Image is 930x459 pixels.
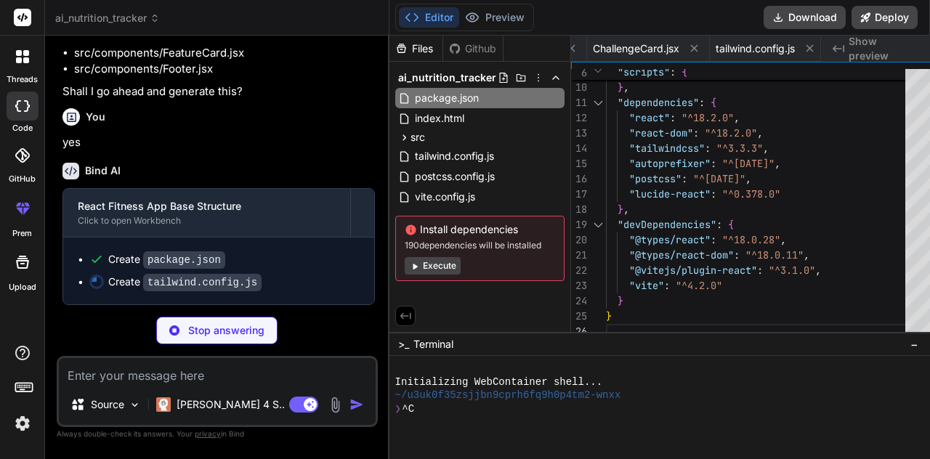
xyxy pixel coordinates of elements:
[177,397,285,412] p: [PERSON_NAME] 4 S..
[398,337,409,352] span: >_
[143,251,225,269] code: package.json
[459,7,530,28] button: Preview
[757,126,763,139] span: ,
[571,309,587,324] div: 25
[571,95,587,110] div: 11
[716,142,763,155] span: "^3.3.3"
[156,397,171,412] img: Claude 4 Sonnet
[571,80,587,95] div: 10
[629,264,757,277] span: "@vitejs/plugin-react"
[398,70,496,85] span: ai_nutrition_tracker
[411,130,425,145] span: src
[711,233,716,246] span: :
[763,142,769,155] span: ,
[62,134,375,151] p: yes
[629,157,711,170] span: "autoprefixer"
[670,111,676,124] span: :
[629,111,670,124] span: "react"
[734,111,740,124] span: ,
[711,157,716,170] span: :
[618,65,670,78] span: "scripts"
[85,163,121,178] h6: Bind AI
[589,95,607,110] div: Click to collapse the range.
[91,397,124,412] p: Source
[413,188,477,206] span: vite.config.js
[804,248,809,261] span: ,
[775,157,780,170] span: ,
[413,147,496,165] span: tailwind.config.js
[764,6,846,29] button: Download
[769,264,815,277] span: "^3.1.0"
[629,126,693,139] span: "react-dom"
[705,142,711,155] span: :
[699,96,705,109] span: :
[62,84,375,100] p: Shall I go ahead and generate this?
[571,324,587,339] div: 26
[395,389,621,402] span: ~/u3uk0f35zsjjbn9cprh6fq9h0p4tm2-wnxx
[389,41,442,56] div: Files
[852,6,918,29] button: Deploy
[327,397,344,413] img: attachment
[815,264,821,277] span: ,
[682,65,687,78] span: {
[618,294,623,307] span: }
[571,156,587,171] div: 15
[629,248,734,261] span: "@types/react-dom"
[413,110,466,127] span: index.html
[55,11,160,25] span: ai_nutrition_tracker
[78,199,336,214] div: React Fitness App Base Structure
[629,142,705,155] span: "tailwindcss"
[571,65,587,81] span: 6
[571,278,587,293] div: 23
[711,96,716,109] span: {
[63,189,350,237] button: React Fitness App Base StructureClick to open Workbench
[745,172,751,185] span: ,
[849,34,918,63] span: Show preview
[86,110,105,124] h6: You
[618,218,716,231] span: "devDependencies"
[108,252,225,267] div: Create
[195,429,221,438] span: privacy
[413,337,453,352] span: Terminal
[716,218,722,231] span: :
[399,7,459,28] button: Editor
[395,375,603,389] span: Initializing WebContainer shell...
[745,248,804,261] span: "^18.0.11"
[728,218,734,231] span: {
[606,309,612,322] span: }
[593,41,679,56] span: ChallengeCard.jsx
[571,293,587,309] div: 24
[108,275,262,290] div: Create
[722,187,780,200] span: "^0.378.0"
[10,411,35,436] img: settings
[910,337,918,352] span: −
[9,281,36,293] label: Upload
[395,402,403,416] span: ❯
[349,397,364,412] img: icon
[7,73,38,86] label: threads
[74,45,375,62] li: src/components/FeatureCard.jsx
[571,202,587,217] div: 18
[12,122,33,134] label: code
[722,157,775,170] span: "^[DATE]"
[78,215,336,227] div: Click to open Workbench
[670,65,676,78] span: :
[629,172,682,185] span: "postcss"
[57,427,378,441] p: Always double-check its answers. Your in Bind
[711,187,716,200] span: :
[629,233,711,246] span: "@types/react"
[571,248,587,263] div: 21
[780,233,786,246] span: ,
[907,333,921,356] button: −
[571,110,587,126] div: 12
[676,279,722,292] span: "^4.2.0"
[618,96,699,109] span: "dependencies"
[405,222,555,237] span: Install dependencies
[143,274,262,291] code: tailwind.config.js
[682,111,734,124] span: "^18.2.0"
[405,240,555,251] span: 190 dependencies will be installed
[129,399,141,411] img: Pick Models
[693,126,699,139] span: :
[757,264,763,277] span: :
[571,263,587,278] div: 22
